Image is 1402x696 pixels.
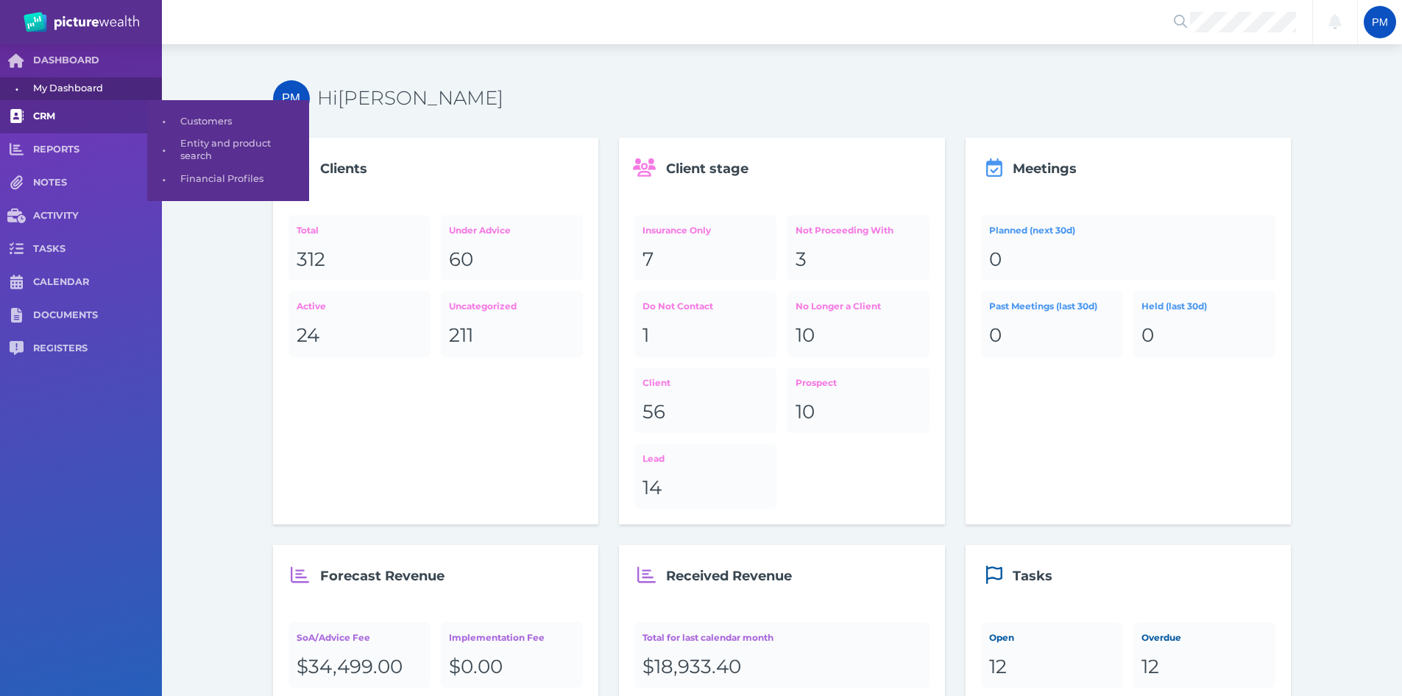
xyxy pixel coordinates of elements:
[147,112,180,130] span: •
[297,323,422,348] div: 24
[33,210,162,222] span: ACTIVITY
[180,110,304,133] span: Customers
[1013,568,1052,584] span: Tasks
[282,91,300,105] span: PM
[33,243,162,256] span: TASKS
[1372,16,1388,28] span: PM
[634,622,930,688] a: Total for last calendar month$18,933.40
[642,377,670,388] span: Client
[642,655,921,680] div: $18,933.40
[33,110,162,123] span: CRM
[796,300,881,312] span: No Longer a Client
[297,300,326,312] span: Active
[441,215,583,281] a: Under Advice60
[33,177,162,189] span: NOTES
[147,141,180,159] span: •
[449,632,545,643] span: Implementation Fee
[320,161,367,177] span: Clients
[33,342,162,355] span: REGISTERS
[273,80,310,117] div: Peter McDonald
[1141,323,1267,348] div: 0
[796,323,921,348] div: 10
[33,309,162,322] span: DOCUMENTS
[796,377,837,388] span: Prospect
[317,86,1292,111] h3: Hi [PERSON_NAME]
[1141,300,1207,312] span: Held (last 30d)
[1364,6,1396,38] div: Peter McDonald
[297,655,422,680] div: $34,499.00
[297,225,319,236] span: Total
[449,323,575,348] div: 211
[666,161,748,177] span: Client stage
[288,291,431,356] a: Active24
[989,323,1115,348] div: 0
[449,247,575,273] div: 60
[642,453,665,464] span: Lead
[1141,632,1181,643] span: Overdue
[642,225,711,236] span: Insurance Only
[642,476,768,501] div: 14
[796,225,893,236] span: Not Proceeding With
[666,568,792,584] span: Received Revenue
[796,400,921,425] div: 10
[642,400,768,425] div: 56
[981,291,1123,356] a: Past Meetings (last 30d)0
[297,632,370,643] span: SoA/Advice Fee
[989,300,1097,312] span: Past Meetings (last 30d)
[288,215,431,281] a: Total312
[147,133,309,167] a: •Entity and product search
[33,77,157,100] span: My Dashboard
[320,568,445,584] span: Forecast Revenue
[1141,655,1267,680] div: 12
[147,110,309,133] a: •Customers
[981,215,1276,281] a: Planned (next 30d)0
[989,632,1014,643] span: Open
[642,632,773,643] span: Total for last calendar month
[33,55,162,67] span: DASHBOARD
[1013,161,1077,177] span: Meetings
[796,247,921,273] div: 3
[147,168,309,191] a: •Financial Profiles
[989,247,1267,273] div: 0
[989,655,1115,680] div: 12
[24,12,139,32] img: PW
[180,133,304,167] span: Entity and product search
[642,247,768,273] div: 7
[449,655,575,680] div: $0.00
[33,276,162,289] span: CALENDAR
[1133,291,1275,356] a: Held (last 30d)0
[989,225,1075,236] span: Planned (next 30d)
[642,300,713,312] span: Do Not Contact
[147,170,180,189] span: •
[642,323,768,348] div: 1
[33,144,162,156] span: REPORTS
[180,168,304,191] span: Financial Profiles
[449,300,517,312] span: Uncategorized
[297,247,422,273] div: 312
[449,225,511,236] span: Under Advice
